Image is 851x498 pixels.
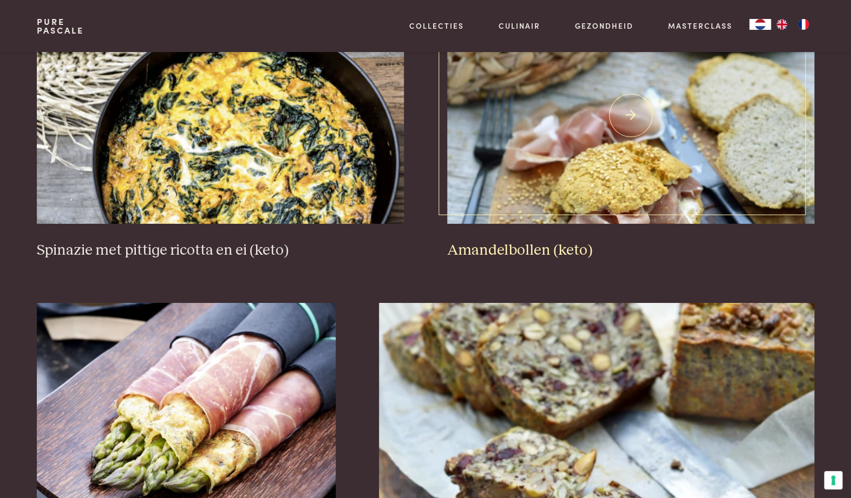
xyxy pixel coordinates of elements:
aside: Language selected: Nederlands [749,19,814,30]
a: Gezondheid [575,20,633,31]
a: Masterclass [667,20,732,31]
div: Language [749,19,771,30]
a: Culinair [499,20,540,31]
ul: Language list [771,19,814,30]
a: FR [793,19,814,30]
a: PurePascale [37,17,84,35]
h3: Amandelbollen (keto) [447,241,814,260]
a: Spinazie met pittige ricotta en ei (keto) Spinazie met pittige ricotta en ei (keto) [37,7,404,260]
img: Amandelbollen (keto) [447,7,814,224]
a: EN [771,19,793,30]
a: Amandelbollen (keto) Amandelbollen (keto) [447,7,814,260]
a: Collecties [409,20,464,31]
h3: Spinazie met pittige ricotta en ei (keto) [37,241,404,260]
a: NL [749,19,771,30]
button: Uw voorkeuren voor toestemming voor trackingtechnologieën [824,471,842,489]
img: Spinazie met pittige ricotta en ei (keto) [37,7,404,224]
